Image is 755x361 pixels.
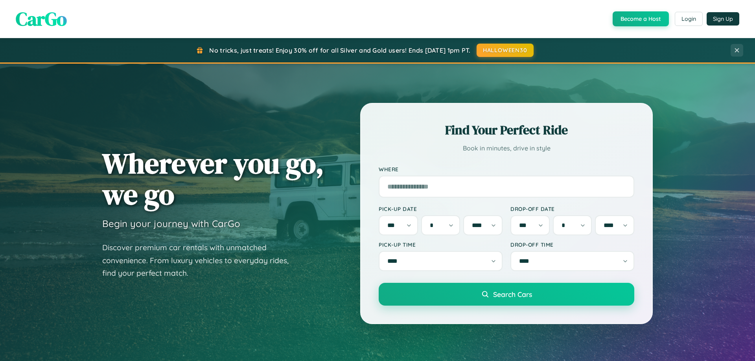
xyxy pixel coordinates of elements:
[379,143,634,154] p: Book in minutes, drive in style
[477,44,534,57] button: HALLOWEEN30
[379,121,634,139] h2: Find Your Perfect Ride
[379,283,634,306] button: Search Cars
[510,241,634,248] label: Drop-off Time
[209,46,470,54] span: No tricks, just treats! Enjoy 30% off for all Silver and Gold users! Ends [DATE] 1pm PT.
[379,241,503,248] label: Pick-up Time
[379,205,503,212] label: Pick-up Date
[675,12,703,26] button: Login
[102,218,240,229] h3: Begin your journey with CarGo
[707,12,739,26] button: Sign Up
[493,290,532,299] span: Search Cars
[102,241,299,280] p: Discover premium car rentals with unmatched convenience. From luxury vehicles to everyday rides, ...
[379,166,634,172] label: Where
[102,148,324,210] h1: Wherever you go, we go
[510,205,634,212] label: Drop-off Date
[613,11,669,26] button: Become a Host
[16,6,67,32] span: CarGo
